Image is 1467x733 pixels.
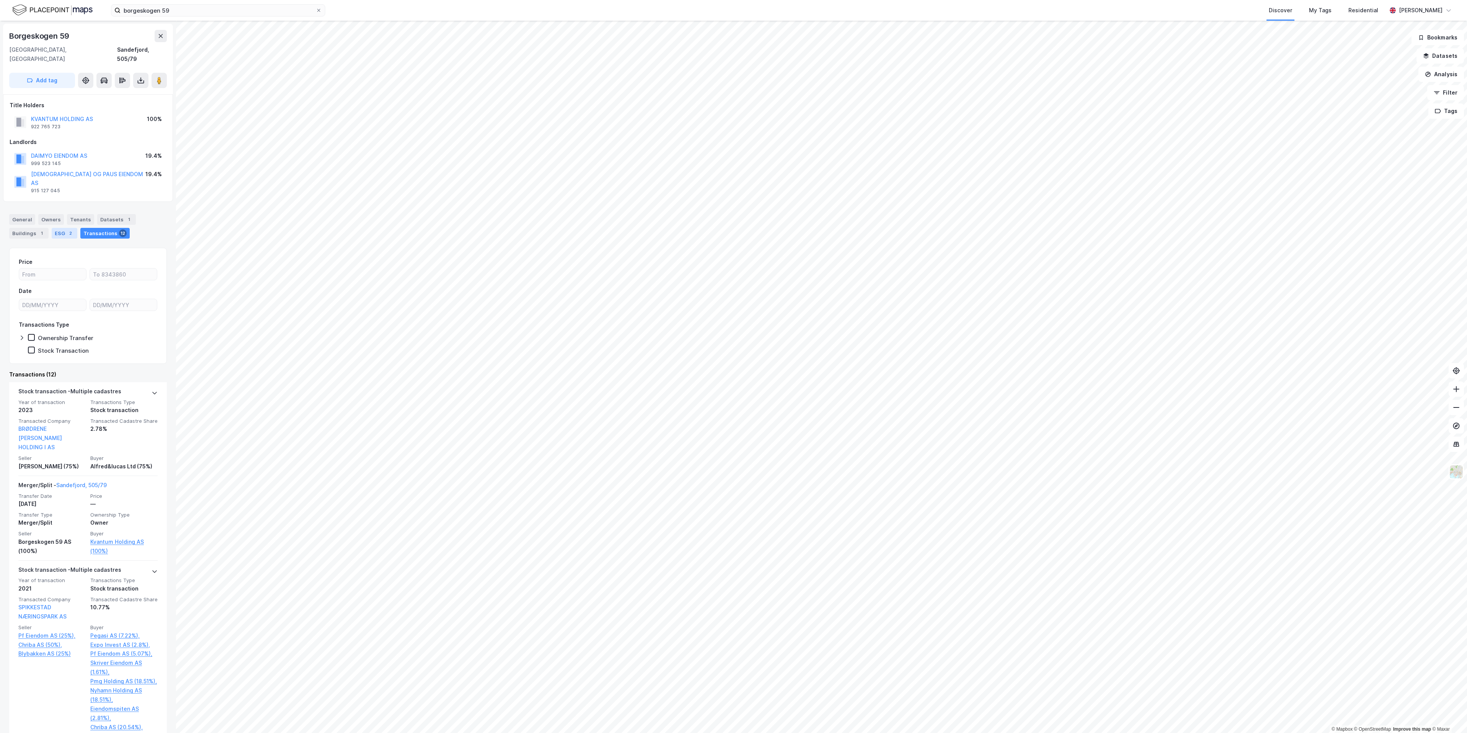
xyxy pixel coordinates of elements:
span: Seller [18,455,86,461]
div: [PERSON_NAME] (75%) [18,462,86,471]
span: Seller [18,530,86,537]
div: Tenants [67,214,94,225]
div: [DATE] [18,499,86,509]
div: Transactions (12) [9,370,167,379]
div: [GEOGRAPHIC_DATA], [GEOGRAPHIC_DATA] [9,45,117,64]
div: Stock transaction [90,584,158,593]
button: Bookmarks [1412,30,1464,45]
a: Pf Eiendom AS (5.07%), [90,649,158,658]
div: Datasets [97,214,136,225]
a: Kvantum Holding AS (100%) [90,537,158,556]
div: 2023 [18,406,86,415]
button: Add tag [9,73,75,88]
span: Transfer Date [18,493,86,499]
div: Ownership Transfer [38,334,93,342]
span: Transacted Cadastre Share [90,418,158,424]
span: Seller [18,624,86,631]
a: Eiendomspiten AS (2.81%), [90,704,158,723]
a: Mapbox [1332,726,1353,732]
img: logo.f888ab2527a4732fd821a326f86c7f29.svg [12,3,93,17]
div: Date [19,286,32,296]
a: Chriba AS (20.54%), [90,723,158,732]
div: Stock Transaction [38,347,89,354]
span: Buyer [90,530,158,537]
div: Borgeskogen 59 [9,30,71,42]
div: Discover [1269,6,1292,15]
div: 1 [125,216,133,223]
a: Expo Invest AS (2.8%), [90,640,158,650]
div: Transactions Type [19,320,69,329]
iframe: Chat Widget [1429,696,1467,733]
div: ESG [52,228,77,239]
button: Analysis [1418,67,1464,82]
input: From [19,268,86,280]
div: Stock transaction - Multiple cadastres [18,387,121,399]
a: Skriver Eiendom AS (1.61%), [90,658,158,677]
a: Blybakken AS (25%) [18,649,86,658]
span: Buyer [90,624,158,631]
span: Transacted Company [18,418,86,424]
input: To 8343860 [90,268,157,280]
div: Owners [38,214,64,225]
span: Year of transaction [18,577,86,584]
div: [PERSON_NAME] [1399,6,1443,15]
span: Transactions Type [90,399,158,406]
a: Improve this map [1393,726,1431,732]
img: Z [1449,465,1464,479]
div: 915 127 045 [31,188,60,194]
div: Borgeskogen 59 AS (100%) [18,537,86,556]
div: 100% [147,115,162,124]
a: Pmg Holding AS (18.51%), [90,677,158,686]
div: Merger/Split [18,518,86,527]
div: Buildings [9,228,49,239]
div: My Tags [1309,6,1332,15]
div: Landlords [10,137,166,147]
div: 19.4% [145,170,162,179]
button: Datasets [1416,48,1464,64]
div: 922 765 723 [31,124,60,130]
div: General [9,214,35,225]
div: 2 [67,229,74,237]
div: 1 [38,229,46,237]
div: Merger/Split - [18,481,107,493]
div: 10.77% [90,603,158,612]
input: Search by address, cadastre, landlords, tenants or people [121,5,316,16]
div: 19.4% [145,151,162,160]
div: Price [19,257,33,267]
div: 2021 [18,584,86,593]
button: Filter [1427,85,1464,100]
button: Tags [1428,103,1464,119]
div: Stock transaction - Multiple cadastres [18,565,121,578]
span: Transacted Cadastre Share [90,596,158,603]
a: BRØDRENE [PERSON_NAME] HOLDING I AS [18,425,62,450]
div: Sandefjord, 505/79 [117,45,167,64]
a: Sandefjord, 505/79 [56,482,107,488]
div: Residential [1348,6,1378,15]
div: 12 [119,229,127,237]
span: Transactions Type [90,577,158,584]
div: Transactions [80,228,130,239]
div: — [90,499,158,509]
div: Owner [90,518,158,527]
span: Ownership Type [90,512,158,518]
div: Stock transaction [90,406,158,415]
span: Price [90,493,158,499]
input: DD/MM/YYYY [90,299,157,311]
div: Alfred&lucas Ltd (75%) [90,462,158,471]
div: Title Holders [10,101,166,110]
a: Chriba AS (50%), [18,640,86,650]
span: Transacted Company [18,596,86,603]
a: Pf Eiendom AS (25%), [18,631,86,640]
a: SPIKKESTAD NÆRINGSPARK AS [18,604,67,620]
div: 999 523 145 [31,160,61,167]
span: Transfer Type [18,512,86,518]
span: Year of transaction [18,399,86,406]
a: OpenStreetMap [1354,726,1391,732]
span: Buyer [90,455,158,461]
a: Nyhamn Holding AS (18.51%), [90,686,158,704]
input: DD/MM/YYYY [19,299,86,311]
div: 2.78% [90,424,158,434]
a: Pegasi AS (7.22%), [90,631,158,640]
